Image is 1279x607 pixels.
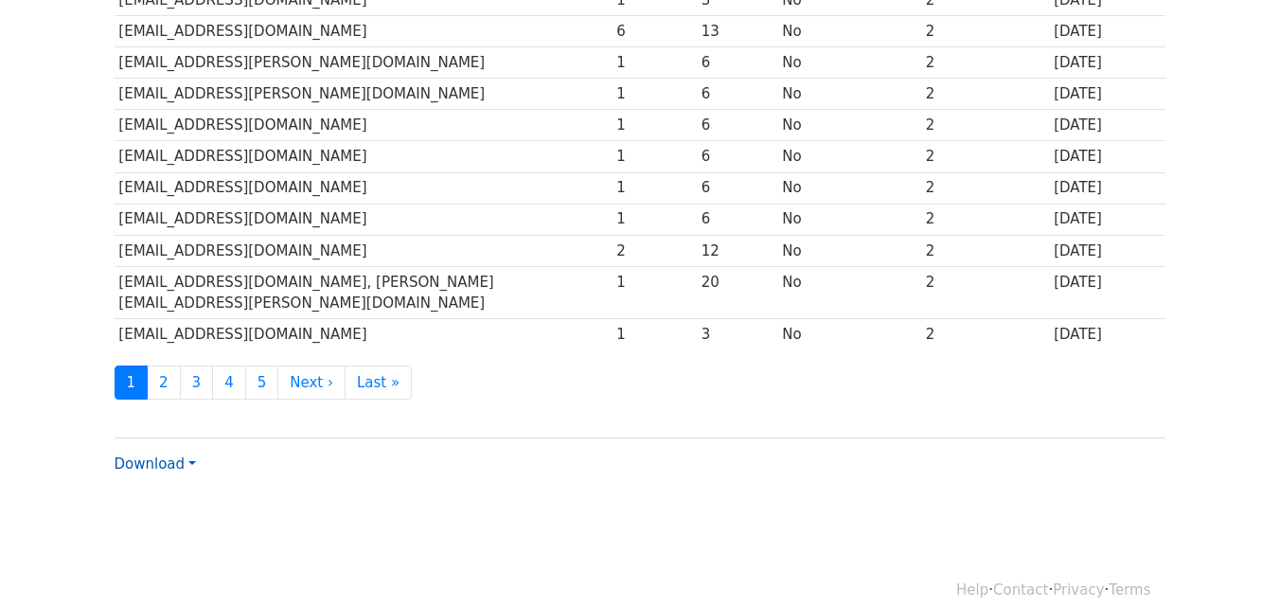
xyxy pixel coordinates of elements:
[921,235,1050,266] td: 2
[697,16,777,47] td: 13
[180,366,214,401] a: 3
[277,366,346,401] a: Next ›
[115,141,613,172] td: [EMAIL_ADDRESS][DOMAIN_NAME]
[1109,581,1150,598] a: Terms
[777,141,920,172] td: No
[1049,16,1164,47] td: [DATE]
[697,110,777,141] td: 6
[697,235,777,266] td: 12
[115,110,613,141] td: [EMAIL_ADDRESS][DOMAIN_NAME]
[612,141,697,172] td: 1
[115,16,613,47] td: [EMAIL_ADDRESS][DOMAIN_NAME]
[1049,204,1164,235] td: [DATE]
[612,110,697,141] td: 1
[115,366,149,401] a: 1
[697,204,777,235] td: 6
[115,455,196,473] a: Download
[777,235,920,266] td: No
[1049,172,1164,204] td: [DATE]
[777,319,920,350] td: No
[777,79,920,110] td: No
[921,79,1050,110] td: 2
[115,47,613,79] td: [EMAIL_ADDRESS][PERSON_NAME][DOMAIN_NAME]
[345,366,412,401] a: Last »
[777,172,920,204] td: No
[697,319,777,350] td: 3
[115,79,613,110] td: [EMAIL_ADDRESS][PERSON_NAME][DOMAIN_NAME]
[147,366,181,401] a: 2
[1184,516,1279,607] iframe: Chat Widget
[993,581,1048,598] a: Contact
[1049,110,1164,141] td: [DATE]
[921,266,1050,319] td: 2
[612,172,697,204] td: 1
[115,319,613,350] td: [EMAIL_ADDRESS][DOMAIN_NAME]
[115,172,613,204] td: [EMAIL_ADDRESS][DOMAIN_NAME]
[921,319,1050,350] td: 2
[697,47,777,79] td: 6
[777,47,920,79] td: No
[1049,141,1164,172] td: [DATE]
[612,16,697,47] td: 6
[921,204,1050,235] td: 2
[697,141,777,172] td: 6
[212,366,246,401] a: 4
[777,16,920,47] td: No
[921,172,1050,204] td: 2
[245,366,279,401] a: 5
[612,319,697,350] td: 1
[1049,319,1164,350] td: [DATE]
[697,266,777,319] td: 20
[777,266,920,319] td: No
[1049,235,1164,266] td: [DATE]
[612,79,697,110] td: 1
[921,110,1050,141] td: 2
[1053,581,1104,598] a: Privacy
[115,204,613,235] td: [EMAIL_ADDRESS][DOMAIN_NAME]
[697,79,777,110] td: 6
[115,266,613,319] td: [EMAIL_ADDRESS][DOMAIN_NAME], [PERSON_NAME][EMAIL_ADDRESS][PERSON_NAME][DOMAIN_NAME]
[777,204,920,235] td: No
[1049,79,1164,110] td: [DATE]
[921,47,1050,79] td: 2
[612,47,697,79] td: 1
[115,235,613,266] td: [EMAIL_ADDRESS][DOMAIN_NAME]
[921,141,1050,172] td: 2
[612,266,697,319] td: 1
[956,581,988,598] a: Help
[1049,47,1164,79] td: [DATE]
[697,172,777,204] td: 6
[777,110,920,141] td: No
[1049,266,1164,319] td: [DATE]
[921,16,1050,47] td: 2
[612,235,697,266] td: 2
[612,204,697,235] td: 1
